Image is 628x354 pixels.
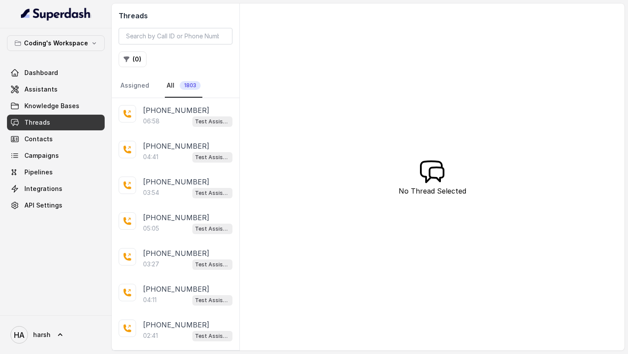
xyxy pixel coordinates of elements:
p: 05:05 [143,224,159,233]
p: 02:41 [143,331,158,340]
p: [PHONE_NUMBER] [143,105,209,116]
p: Test Assistant- 2 [195,117,230,126]
a: Knowledge Bases [7,98,105,114]
p: Test Assistant- 2 [195,260,230,269]
a: Assigned [119,74,151,98]
button: Coding's Workspace [7,35,105,51]
a: Campaigns [7,148,105,163]
a: Integrations [7,181,105,197]
p: Coding's Workspace [24,38,88,48]
p: [PHONE_NUMBER] [143,284,209,294]
p: [PHONE_NUMBER] [143,141,209,151]
p: Test Assistant- 2 [195,153,230,162]
a: API Settings [7,197,105,213]
p: Test Assistant- 2 [195,296,230,305]
p: Test Assistant- 2 [195,225,230,233]
a: Pipelines [7,164,105,180]
img: light.svg [21,7,91,21]
p: [PHONE_NUMBER] [143,177,209,187]
a: All1803 [165,74,202,98]
nav: Tabs [119,74,232,98]
p: [PHONE_NUMBER] [143,320,209,330]
button: (0) [119,51,147,67]
p: 04:41 [143,153,158,161]
h2: Threads [119,10,232,21]
p: 06:58 [143,117,160,126]
p: 03:54 [143,188,159,197]
a: Threads [7,115,105,130]
a: Contacts [7,131,105,147]
p: [PHONE_NUMBER] [143,212,209,223]
p: 04:11 [143,296,157,304]
p: No Thread Selected [399,186,466,196]
p: Test Assistant- 2 [195,189,230,197]
a: Dashboard [7,65,105,81]
input: Search by Call ID or Phone Number [119,28,232,44]
p: [PHONE_NUMBER] [143,248,209,259]
a: harsh [7,323,105,347]
p: Test Assistant- 2 [195,332,230,340]
p: 03:27 [143,260,159,269]
a: Assistants [7,82,105,97]
span: 1803 [180,81,201,90]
